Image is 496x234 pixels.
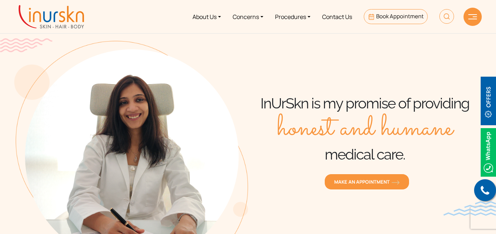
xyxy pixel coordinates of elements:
img: Whatsappicon [481,128,496,177]
img: HeaderSearch [439,9,454,24]
a: Concerns [227,3,269,30]
img: offerBt [481,77,496,125]
span: honest and humane [277,112,453,145]
a: Procedures [269,3,316,30]
span: MAKE AN APPOINTMENT [334,179,400,185]
img: hamLine.svg [468,14,477,19]
span: Book Appointment [376,12,424,20]
a: Book Appointment [364,9,428,24]
img: bluewave [443,201,496,216]
a: Whatsappicon [481,147,496,156]
h1: InUrSkn is my promise of providing medical care. [248,94,482,164]
a: About Us [187,3,227,30]
a: MAKE AN APPOINTMENTorange-arrow [324,174,409,190]
a: Contact Us [316,3,358,30]
img: orange-arrow [392,180,400,185]
img: inurskn-logo [19,5,84,28]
